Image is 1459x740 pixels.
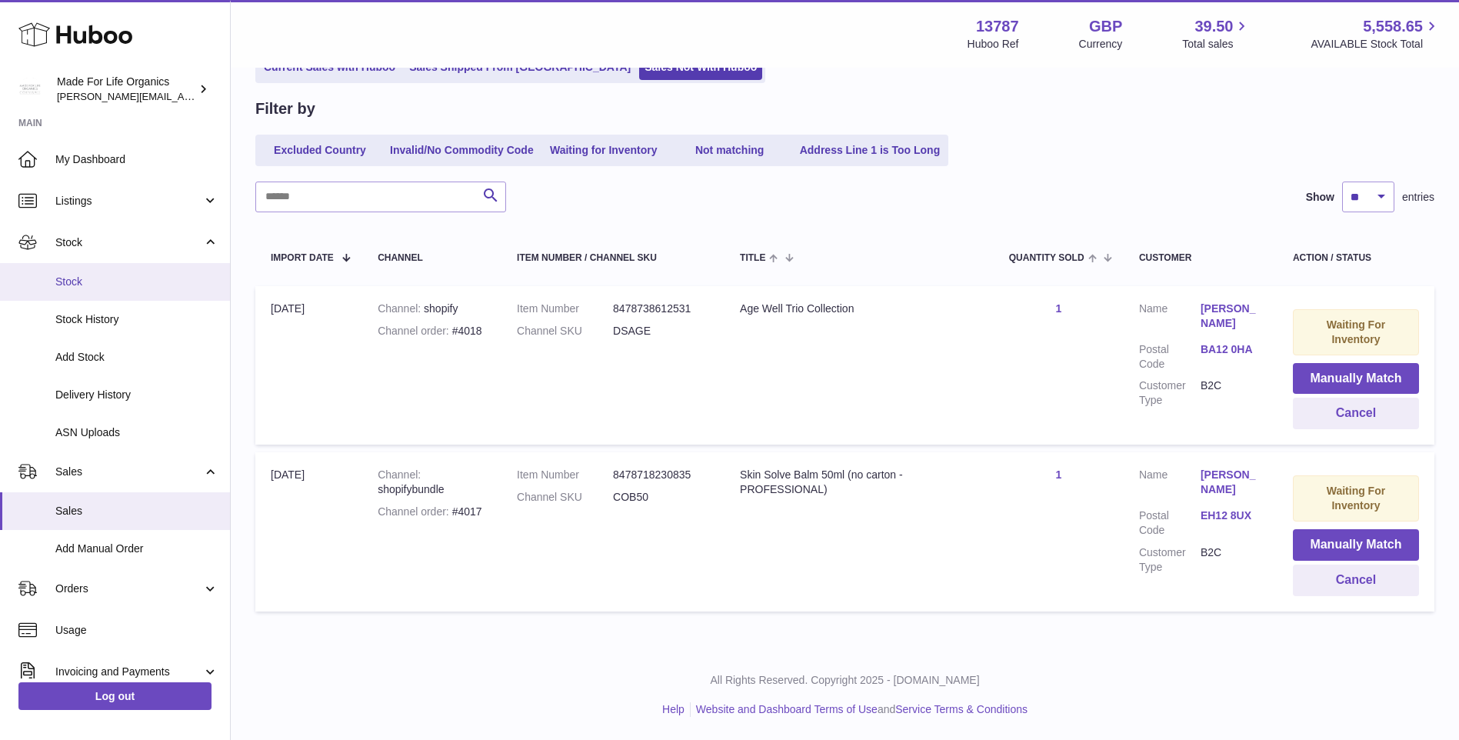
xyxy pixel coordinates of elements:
span: My Dashboard [55,152,218,167]
dt: Customer Type [1139,545,1201,575]
span: AVAILABLE Stock Total [1311,37,1441,52]
a: Invalid/No Commodity Code [385,138,539,163]
a: BA12 0HA [1201,342,1262,357]
dd: 8478738612531 [613,302,709,316]
li: and [691,702,1028,717]
span: Usage [55,623,218,638]
dt: Postal Code [1139,508,1201,538]
div: Customer [1139,253,1262,263]
h2: Filter by [255,98,315,119]
dd: DSAGE [613,324,709,338]
strong: Channel [378,302,424,315]
span: Stock History [55,312,218,327]
span: 5,558.65 [1363,16,1423,37]
p: All Rights Reserved. Copyright 2025 - [DOMAIN_NAME] [243,673,1447,688]
strong: GBP [1089,16,1122,37]
span: 39.50 [1194,16,1233,37]
a: Website and Dashboard Terms of Use [696,703,878,715]
td: [DATE] [255,286,362,445]
strong: 13787 [976,16,1019,37]
div: Action / Status [1293,253,1419,263]
span: Add Stock [55,350,218,365]
span: Title [740,253,765,263]
a: Excluded Country [258,138,381,163]
dd: B2C [1201,378,1262,408]
span: Sales [55,465,202,479]
div: Huboo Ref [968,37,1019,52]
span: ASN Uploads [55,425,218,440]
dd: COB50 [613,490,709,505]
a: Waiting for Inventory [542,138,665,163]
span: Orders [55,582,202,596]
div: #4018 [378,324,486,338]
a: Not matching [668,138,791,163]
span: Sales [55,504,218,518]
a: Address Line 1 is Too Long [794,138,946,163]
button: Manually Match [1293,529,1419,561]
a: 1 [1055,302,1061,315]
a: [PERSON_NAME] [1201,468,1262,497]
dt: Channel SKU [517,324,613,338]
span: Listings [55,194,202,208]
strong: Channel [378,468,421,481]
div: Item Number / Channel SKU [517,253,709,263]
a: Help [662,703,685,715]
span: Quantity Sold [1009,253,1084,263]
a: EH12 8UX [1201,508,1262,523]
button: Manually Match [1293,363,1419,395]
span: Total sales [1182,37,1251,52]
a: Log out [18,682,212,710]
dt: Name [1139,302,1201,335]
button: Cancel [1293,398,1419,429]
span: entries [1402,190,1434,205]
strong: Waiting For Inventory [1327,485,1385,512]
a: [PERSON_NAME] [1201,302,1262,331]
div: shopifybundle [378,468,486,497]
td: [DATE] [255,452,362,611]
dt: Customer Type [1139,378,1201,408]
dt: Item Number [517,302,613,316]
span: [PERSON_NAME][EMAIL_ADDRESS][PERSON_NAME][DOMAIN_NAME] [57,90,391,102]
div: Made For Life Organics [57,75,195,104]
span: Stock [55,275,218,289]
a: Service Terms & Conditions [895,703,1028,715]
strong: Waiting For Inventory [1327,318,1385,345]
strong: Channel order [378,325,452,337]
dt: Channel SKU [517,490,613,505]
div: Skin Solve Balm 50ml (no carton - PROFESSIONAL) [740,468,978,497]
dd: 8478718230835 [613,468,709,482]
div: Channel [378,253,486,263]
dd: B2C [1201,545,1262,575]
strong: Channel order [378,505,452,518]
span: Import date [271,253,334,263]
a: 1 [1055,468,1061,481]
div: #4017 [378,505,486,519]
img: geoff.winwood@madeforlifeorganics.com [18,78,42,101]
a: 5,558.65 AVAILABLE Stock Total [1311,16,1441,52]
button: Cancel [1293,565,1419,596]
div: Age Well Trio Collection [740,302,978,316]
dt: Name [1139,468,1201,501]
span: Add Manual Order [55,542,218,556]
dt: Postal Code [1139,342,1201,372]
span: Delivery History [55,388,218,402]
div: Currency [1079,37,1123,52]
span: Stock [55,235,202,250]
a: 39.50 Total sales [1182,16,1251,52]
label: Show [1306,190,1334,205]
span: Invoicing and Payments [55,665,202,679]
dt: Item Number [517,468,613,482]
div: shopify [378,302,486,316]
